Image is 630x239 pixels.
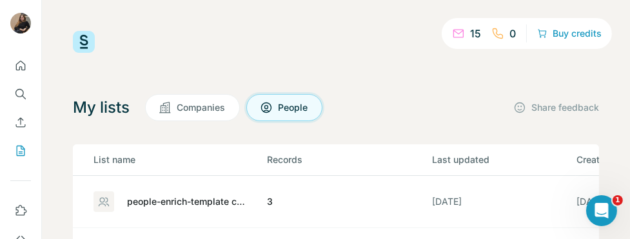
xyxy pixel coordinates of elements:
[127,195,245,208] div: people-enrich-template copy 5
[73,31,95,53] img: Surfe Logo
[10,139,31,162] button: My lists
[613,195,623,206] span: 1
[513,101,599,114] button: Share feedback
[94,153,266,166] p: List name
[177,101,226,114] span: Companies
[73,97,130,118] h4: My lists
[10,199,31,222] button: Use Surfe on LinkedIn
[432,153,575,166] p: Last updated
[537,24,602,43] button: Buy credits
[586,195,617,226] iframe: Intercom live chat
[10,111,31,134] button: Enrich CSV
[470,26,481,41] p: 15
[10,13,31,33] img: Avatar
[10,54,31,77] button: Quick start
[10,82,31,106] button: Search
[431,176,576,228] td: [DATE]
[509,26,516,41] p: 0
[266,176,431,228] td: 3
[278,101,309,114] span: People
[267,153,431,166] p: Records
